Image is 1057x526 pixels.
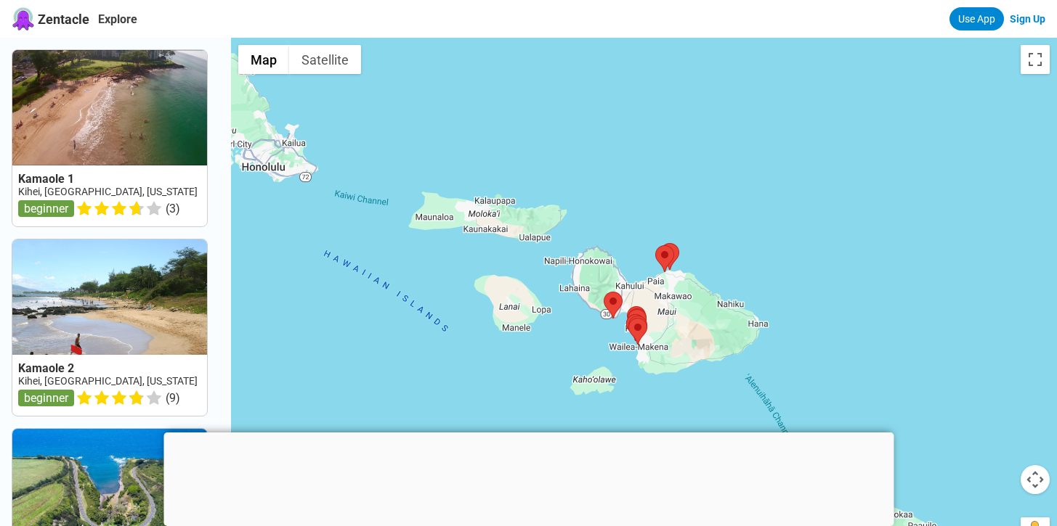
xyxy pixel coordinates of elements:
[163,432,894,522] iframe: Advertisement
[38,12,89,27] span: Zentacle
[1010,13,1045,25] a: Sign Up
[12,7,35,30] img: Zentacle logo
[949,7,1004,30] a: Use App
[238,45,289,74] button: Show street map
[18,375,198,387] a: Kihei, [GEOGRAPHIC_DATA], [US_STATE]
[289,45,361,74] button: Show satellite imagery
[12,7,89,30] a: Zentacle logoZentacle
[1021,465,1050,494] button: Map camera controls
[98,12,137,26] a: Explore
[1021,45,1050,74] button: Toggle fullscreen view
[18,186,198,197] a: Kihei, [GEOGRAPHIC_DATA], [US_STATE]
